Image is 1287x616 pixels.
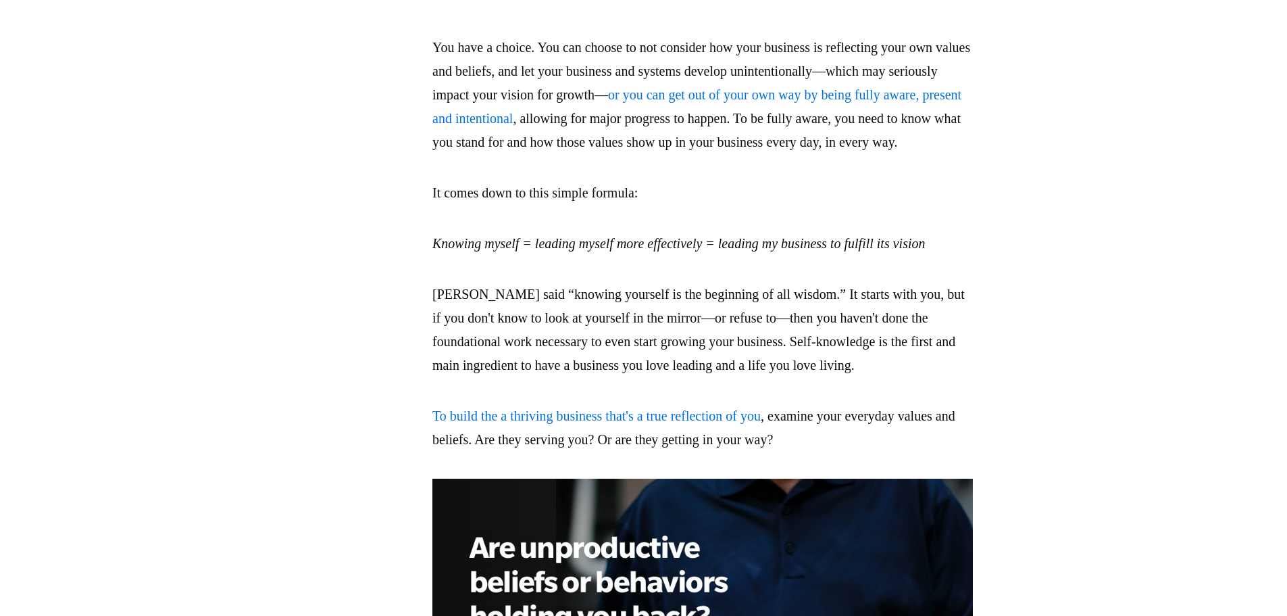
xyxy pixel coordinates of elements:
p: You have a choice. You can choose to not consider how your business is reflecting your own values... [432,36,973,154]
p: It comes down to this simple formula: [432,181,973,205]
a: or you can get out of your own way by being fully aware, present and intentional [432,87,961,126]
a: To build the a thriving business that's a true reflection of you [432,408,761,423]
iframe: Chat Widget [1219,551,1287,616]
p: [PERSON_NAME] said “knowing yourself is the beginning of all wisdom.” It starts with you, but if ... [432,283,973,377]
em: Knowing myself = leading myself more effectively = leading my business to fulfill its vision [432,236,925,251]
p: , examine your everyday values and beliefs. Are they serving you? Or are they getting in your way? [432,404,973,452]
